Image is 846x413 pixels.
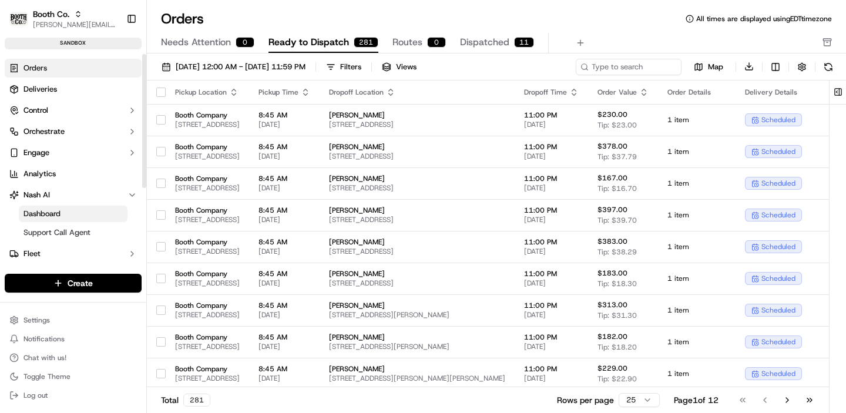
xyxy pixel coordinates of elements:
[329,215,505,224] span: [STREET_ADDRESS]
[597,279,637,288] span: Tip: $18.30
[175,88,240,97] div: Pickup Location
[5,387,142,404] button: Log out
[524,152,579,161] span: [DATE]
[175,269,240,278] span: Booth Company
[156,59,311,75] button: [DATE] 12:00 AM - [DATE] 11:59 PM
[175,301,240,310] span: Booth Company
[83,199,142,208] a: Powered byPylon
[761,147,795,156] span: scheduled
[258,110,310,120] span: 8:45 AM
[427,37,446,48] div: 0
[761,115,795,125] span: scheduled
[524,301,579,310] span: 11:00 PM
[5,59,142,78] a: Orders
[524,88,579,97] div: Dropoff Time
[761,305,795,315] span: scheduled
[111,170,189,182] span: API Documentation
[40,124,149,133] div: We're available if you need us!
[329,247,505,256] span: [STREET_ADDRESS]
[175,310,240,320] span: [STREET_ADDRESS]
[524,310,579,320] span: [DATE]
[5,186,142,204] button: Nash AI
[597,152,637,162] span: Tip: $37.79
[175,142,240,152] span: Booth Company
[175,333,240,342] span: Booth Company
[258,237,310,247] span: 8:45 AM
[161,394,210,407] div: Total
[597,332,627,341] span: $182.00
[258,310,310,320] span: [DATE]
[524,215,579,224] span: [DATE]
[392,35,422,49] span: Routes
[33,8,69,20] button: Booth Co.
[175,152,240,161] span: [STREET_ADDRESS]
[597,110,627,119] span: $230.00
[258,120,310,129] span: [DATE]
[524,120,579,129] span: [DATE]
[95,166,193,187] a: 💻API Documentation
[524,278,579,288] span: [DATE]
[12,12,35,35] img: Nash
[597,88,649,97] div: Order Value
[761,369,795,378] span: scheduled
[175,215,240,224] span: [STREET_ADDRESS]
[597,374,637,384] span: Tip: $22.90
[597,184,637,193] span: Tip: $16.70
[460,35,509,49] span: Dispatched
[5,274,142,293] button: Create
[667,305,726,315] span: 1 item
[175,247,240,256] span: [STREET_ADDRESS]
[329,110,505,120] span: [PERSON_NAME]
[667,210,726,220] span: 1 item
[597,237,627,246] span: $383.00
[524,247,579,256] span: [DATE]
[667,369,726,378] span: 1 item
[597,216,637,225] span: Tip: $39.70
[68,277,93,289] span: Create
[524,174,579,183] span: 11:00 PM
[5,331,142,347] button: Notifications
[268,35,349,49] span: Ready to Dispatch
[761,274,795,283] span: scheduled
[23,334,65,344] span: Notifications
[5,244,142,263] button: Fleet
[161,35,231,49] span: Needs Attention
[175,110,240,120] span: Booth Company
[40,112,193,124] div: Start new chat
[23,105,48,116] span: Control
[524,237,579,247] span: 11:00 PM
[258,183,310,193] span: [DATE]
[597,205,627,214] span: $397.00
[686,60,731,74] button: Map
[200,116,214,130] button: Start new chat
[19,206,127,222] a: Dashboard
[23,84,57,95] span: Deliveries
[761,337,795,347] span: scheduled
[33,20,117,29] span: [PERSON_NAME][EMAIL_ADDRESS][DOMAIN_NAME]
[175,342,240,351] span: [STREET_ADDRESS]
[696,14,832,23] span: All times are displayed using EDT timezone
[175,237,240,247] span: Booth Company
[329,310,505,320] span: [STREET_ADDRESS][PERSON_NAME]
[19,224,127,241] a: Support Call Agent
[329,120,505,129] span: [STREET_ADDRESS]
[258,152,310,161] span: [DATE]
[12,112,33,133] img: 1736555255976-a54dd68f-1ca7-489b-9aae-adbdc363a1c4
[667,115,726,125] span: 1 item
[236,37,254,48] div: 0
[5,312,142,328] button: Settings
[99,172,109,181] div: 💻
[708,62,723,72] span: Map
[176,62,305,72] span: [DATE] 12:00 AM - [DATE] 11:59 PM
[557,394,614,406] p: Rows per page
[258,88,310,97] div: Pickup Time
[354,37,378,48] div: 281
[23,227,90,238] span: Support Call Agent
[31,76,211,88] input: Got a question? Start typing here...
[23,63,47,73] span: Orders
[23,126,65,137] span: Orchestrate
[329,364,505,374] span: [PERSON_NAME]
[5,80,142,99] a: Deliveries
[23,169,56,179] span: Analytics
[667,242,726,251] span: 1 item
